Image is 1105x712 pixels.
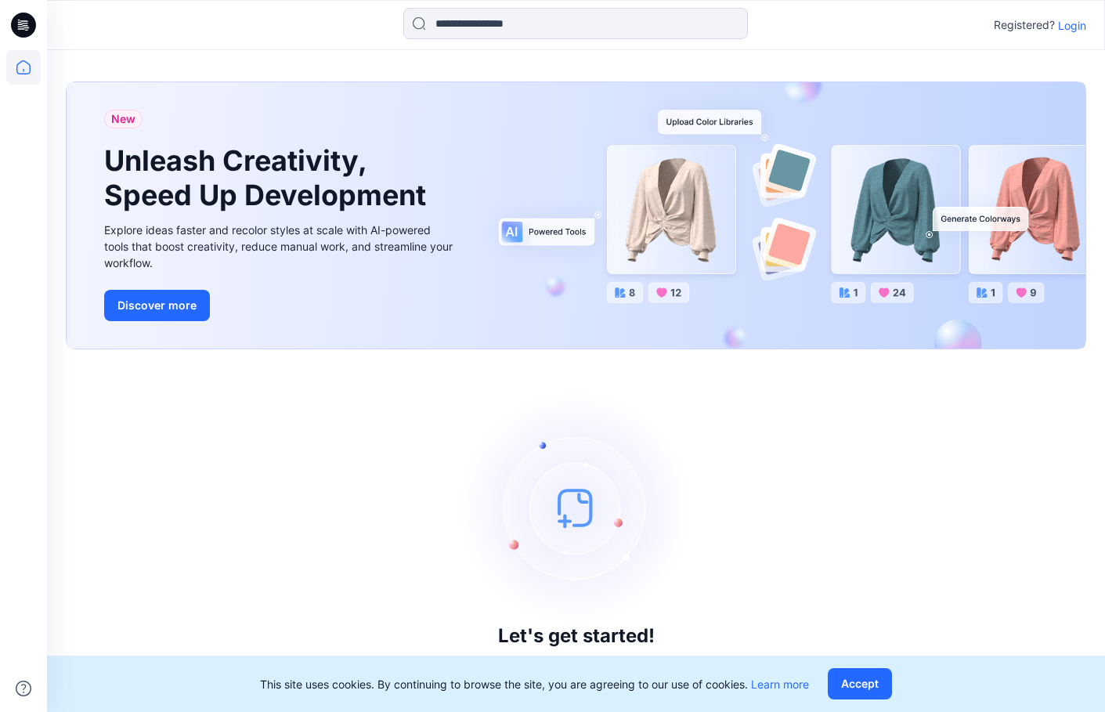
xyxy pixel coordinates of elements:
[104,144,433,211] h1: Unleash Creativity, Speed Up Development
[104,222,457,271] div: Explore ideas faster and recolor styles at scale with AI-powered tools that boost creativity, red...
[751,678,809,691] a: Learn more
[828,668,892,699] button: Accept
[111,110,135,128] span: New
[260,676,809,692] p: This site uses cookies. By continuing to browse the site, you are agreeing to our use of cookies.
[498,625,655,647] h3: Let's get started!
[1058,17,1086,34] p: Login
[994,16,1055,34] p: Registered?
[448,653,705,672] p: Click New to add a style or create a folder.
[459,390,694,625] img: empty-state-image.svg
[104,290,210,321] button: Discover more
[104,290,457,321] a: Discover more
